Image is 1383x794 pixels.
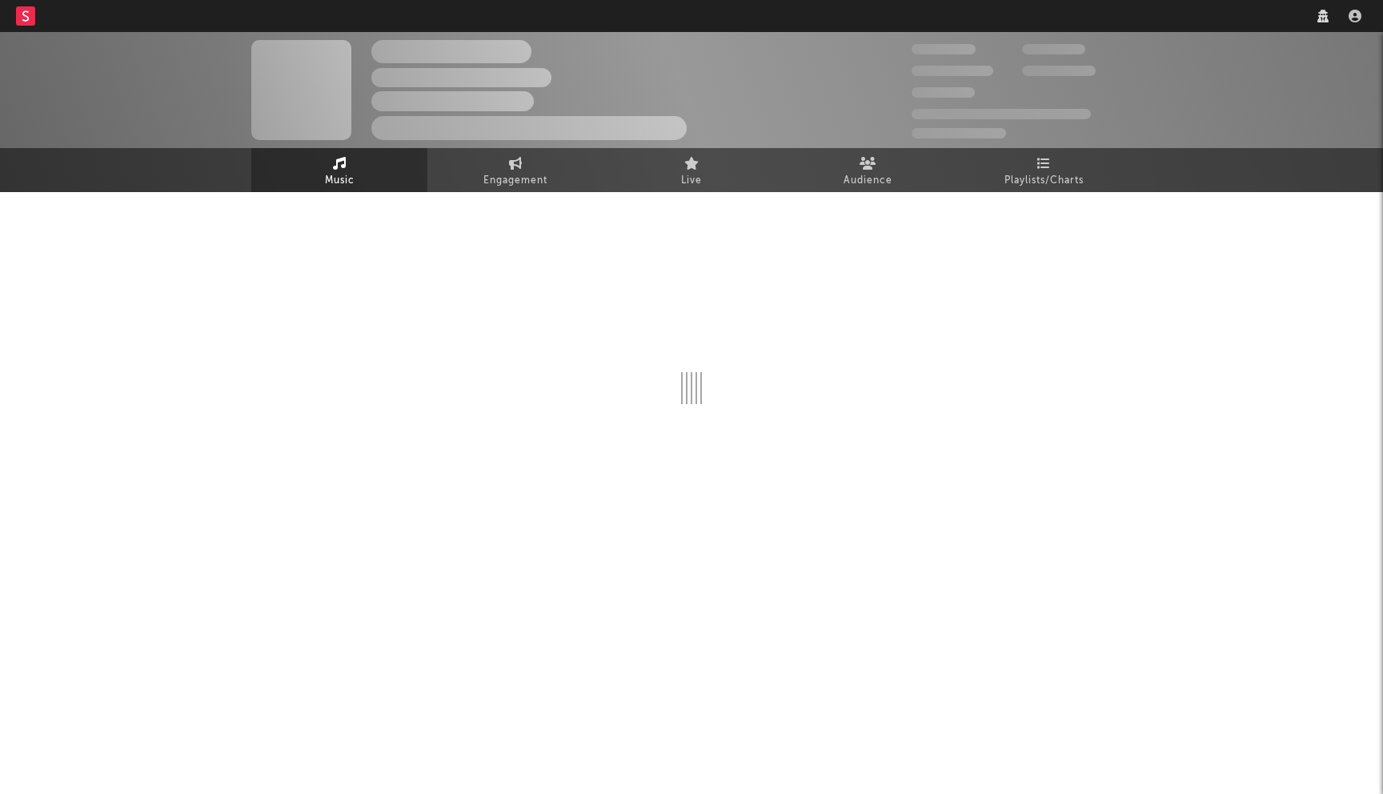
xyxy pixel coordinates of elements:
span: 100,000 [912,87,975,98]
span: 300,000 [912,44,976,54]
span: Audience [844,171,892,190]
span: Jump Score: 85.0 [912,128,1006,138]
a: Live [603,148,780,192]
span: 1,000,000 [1022,66,1096,76]
span: Music [325,171,355,190]
span: 50,000,000 [912,66,993,76]
span: 50,000,000 Monthly Listeners [912,109,1091,119]
a: Music [251,148,427,192]
a: Engagement [427,148,603,192]
span: Playlists/Charts [1004,171,1084,190]
a: Playlists/Charts [956,148,1132,192]
span: 100,000 [1022,44,1085,54]
span: Live [681,171,702,190]
a: Audience [780,148,956,192]
span: Engagement [483,171,547,190]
